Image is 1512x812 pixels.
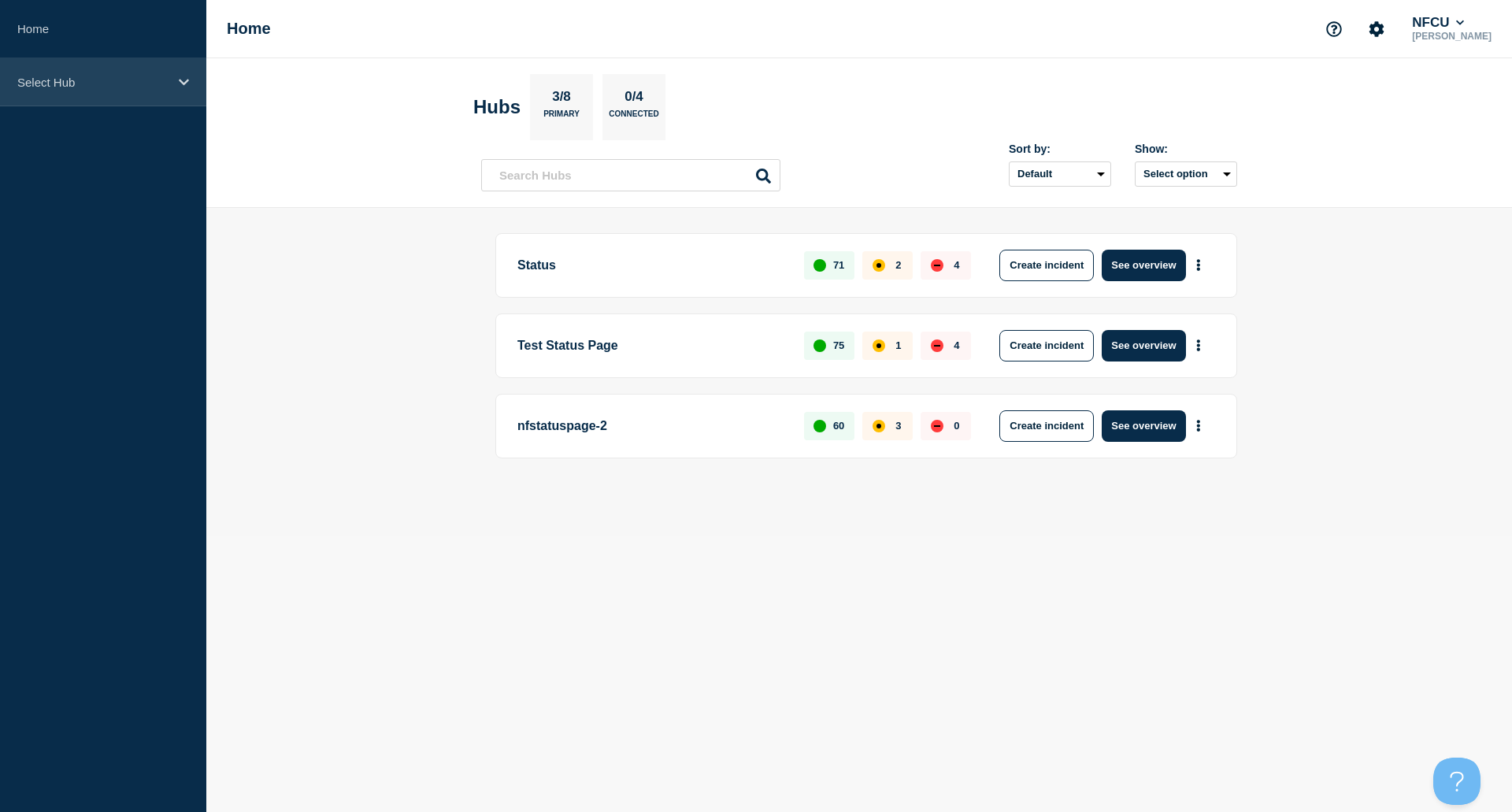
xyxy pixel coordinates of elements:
p: 2 [895,259,901,271]
p: 60 [833,420,844,432]
button: Account settings [1360,13,1393,46]
input: Search Hubs [481,159,780,191]
button: Create incident [999,250,1094,281]
div: down [931,259,943,272]
div: down [931,420,943,432]
p: 1 [895,339,901,351]
p: Status [517,250,786,281]
button: More actions [1188,331,1209,360]
p: 0/4 [619,89,650,109]
div: Show: [1135,143,1237,155]
div: Sort by: [1009,143,1111,155]
h2: Hubs [473,96,521,118]
button: Create incident [999,330,1094,362]
p: 75 [833,339,844,351]
p: 4 [954,259,959,271]
div: up [813,339,826,352]
button: Create incident [999,410,1094,442]
button: See overview [1102,250,1185,281]
h1: Home [227,20,271,38]
div: up [813,259,826,272]
p: 71 [833,259,844,271]
p: 0 [954,420,959,432]
div: affected [873,259,885,272]
p: Primary [543,109,580,126]
div: affected [873,420,885,432]
button: See overview [1102,410,1185,442]
p: 3/8 [547,89,577,109]
div: up [813,420,826,432]
button: More actions [1188,250,1209,280]
p: Connected [609,109,658,126]
iframe: Help Scout Beacon - Open [1433,758,1480,805]
select: Sort by [1009,161,1111,187]
p: Select Hub [17,76,169,89]
p: 4 [954,339,959,351]
p: nfstatuspage-2 [517,410,786,442]
button: Select option [1135,161,1237,187]
p: [PERSON_NAME] [1409,31,1495,42]
button: Support [1317,13,1351,46]
button: NFCU [1409,15,1467,31]
div: affected [873,339,885,352]
div: down [931,339,943,352]
p: 3 [895,420,901,432]
button: More actions [1188,411,1209,440]
p: Test Status Page [517,330,786,362]
button: See overview [1102,330,1185,362]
